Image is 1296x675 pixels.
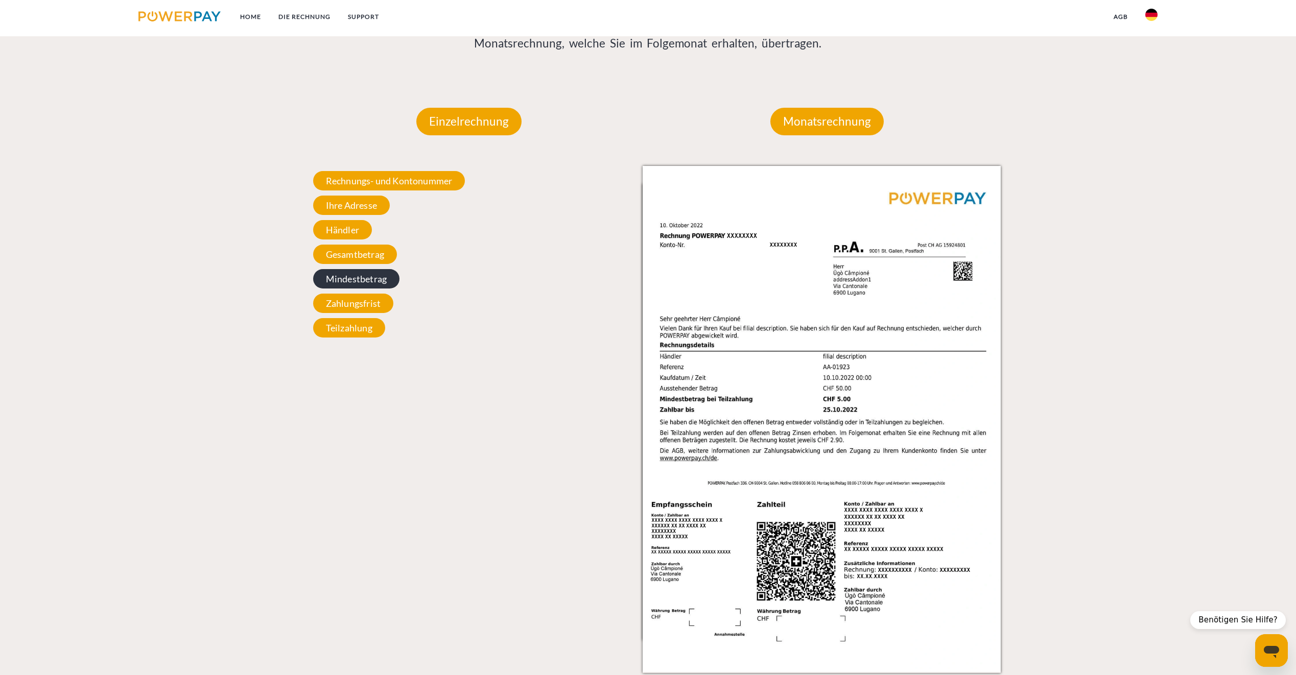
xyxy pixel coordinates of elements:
span: Mindestbetrag [313,269,399,288]
span: Gesamtbetrag [313,245,397,264]
span: Händler [313,220,372,239]
a: Home [231,8,270,26]
a: DIE RECHNUNG [270,8,339,26]
a: SUPPORT [339,8,388,26]
a: agb [1105,8,1137,26]
span: Teilzahlung [313,318,385,337]
span: Zahlungsfrist [313,294,393,313]
div: Benötigen Sie Hilfe? [1190,611,1286,629]
img: logo-powerpay.svg [138,11,221,21]
p: Einzelrechnung [416,108,522,135]
p: Monatsrechnung [770,108,884,135]
span: Rechnungs- und Kontonummer [313,171,465,190]
img: de [1145,9,1158,21]
iframe: Schaltfläche zum Öffnen des Messaging-Fensters; Konversation läuft [1255,634,1288,667]
img: single_invoice_powerpay_de.jpg [643,166,1001,672]
span: Ihre Adresse [313,196,390,215]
